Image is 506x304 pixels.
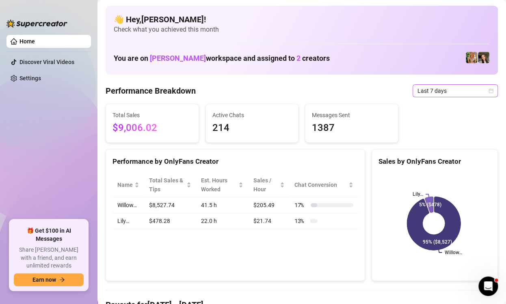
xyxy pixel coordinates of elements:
[196,213,249,229] td: 22.0 h
[144,197,196,213] td: $8,527.74
[114,14,490,25] h4: 👋 Hey, [PERSON_NAME] !
[117,180,133,189] span: Name
[112,197,144,213] td: Willow…
[294,180,347,189] span: Chat Conversion
[14,273,84,286] button: Earn nowarrow-right
[201,176,237,194] div: Est. Hours Worked
[19,75,41,81] a: Settings
[59,277,65,283] span: arrow-right
[144,173,196,197] th: Total Sales & Tips
[294,216,307,225] span: 13 %
[112,111,192,120] span: Total Sales
[412,191,423,197] text: Lily…
[466,52,477,63] img: Willow
[294,201,307,210] span: 17 %
[417,85,493,97] span: Last 7 days
[106,85,196,96] h4: Performance Breakdown
[19,38,35,45] a: Home
[312,120,391,136] span: 1387
[150,54,206,62] span: [PERSON_NAME]
[6,19,67,28] img: logo-BBDzfeDw.svg
[290,173,358,197] th: Chat Conversion
[112,173,144,197] th: Name
[248,197,289,213] td: $205.49
[253,176,278,194] span: Sales / Hour
[312,111,391,120] span: Messages Sent
[32,276,56,283] span: Earn now
[212,120,292,136] span: 214
[14,227,84,243] span: 🎁 Get $100 in AI Messages
[378,156,491,167] div: Sales by OnlyFans Creator
[149,176,185,194] span: Total Sales & Tips
[114,54,330,63] h1: You are on workspace and assigned to creators
[19,59,74,65] a: Discover Viral Videos
[114,25,490,34] span: Check what you achieved this month
[478,52,489,63] img: Lily
[478,276,498,296] iframe: Intercom live chat
[489,88,493,93] span: calendar
[296,54,301,62] span: 2
[248,213,289,229] td: $21.74
[112,156,358,167] div: Performance by OnlyFans Creator
[196,197,249,213] td: 41.5 h
[212,111,292,120] span: Active Chats
[144,213,196,229] td: $478.28
[14,246,84,270] span: Share [PERSON_NAME] with a friend, and earn unlimited rewards
[112,213,144,229] td: Lily…
[444,250,462,255] text: Willow…
[112,120,192,136] span: $9,006.02
[248,173,289,197] th: Sales / Hour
